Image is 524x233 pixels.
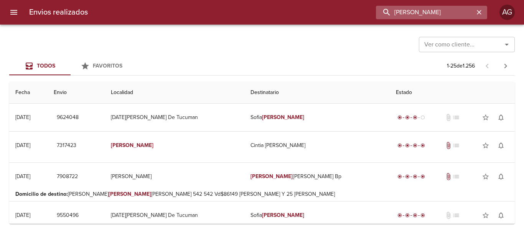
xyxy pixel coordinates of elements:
em: [PERSON_NAME] [109,191,151,197]
span: Todos [37,63,55,69]
span: star_border [482,212,489,219]
span: star_border [482,142,489,149]
h6: Envios realizados [29,6,88,18]
div: [DATE] [15,114,30,121]
div: Abrir información de usuario [499,5,515,20]
span: Pagina siguiente [496,57,515,75]
span: Tiene documentos adjuntos [445,142,452,149]
span: radio_button_checked [413,174,417,179]
button: menu [5,3,23,21]
span: No tiene documentos adjuntos [445,114,452,121]
button: Activar notificaciones [493,110,509,125]
th: Localidad [105,82,244,104]
div: [DATE] [15,212,30,218]
button: Activar notificaciones [493,169,509,184]
button: Agregar a favoritos [478,169,493,184]
span: radio_button_checked [420,213,425,218]
span: No tiene pedido asociado [452,212,460,219]
p: 1 - 25 de 1.256 [447,62,475,70]
span: radio_button_checked [405,213,410,218]
th: Destinatario [244,82,390,104]
em: [PERSON_NAME] [250,173,293,180]
span: No tiene documentos adjuntos [445,212,452,219]
div: AG [499,5,515,20]
span: notifications_none [497,173,505,180]
div: Entregado [396,173,427,180]
em: [PERSON_NAME] [262,212,305,218]
span: radio_button_checked [397,115,402,120]
button: 7908722 [54,170,81,184]
td: [PERSON_NAME] Bp [244,163,390,190]
span: notifications_none [497,114,505,121]
span: 7317423 [57,141,76,150]
th: Estado [390,82,515,104]
button: 7317423 [54,139,79,153]
span: radio_button_unchecked [420,115,425,120]
span: star_border [482,173,489,180]
span: radio_button_checked [420,174,425,179]
button: 9550496 [54,208,82,223]
input: buscar [376,6,474,19]
span: star_border [482,114,489,121]
span: radio_button_checked [397,143,402,148]
th: Fecha [9,82,48,104]
div: Entregado [396,212,427,219]
span: notifications_none [497,142,505,149]
button: 9624048 [54,111,82,125]
div: Tabs Envios [9,57,132,75]
span: No tiene pedido asociado [452,114,460,121]
span: radio_button_checked [405,115,410,120]
span: No tiene pedido asociado [452,142,460,149]
button: Agregar a favoritos [478,138,493,153]
td: [PERSON_NAME] [105,163,244,190]
span: 9624048 [57,113,79,122]
span: radio_button_checked [405,143,410,148]
span: notifications_none [497,212,505,219]
div: [DATE] [15,142,30,149]
span: Pagina anterior [478,62,496,69]
button: Abrir [501,39,512,50]
span: radio_button_checked [397,213,402,218]
span: Tiene documentos adjuntos [445,173,452,180]
td: Sofia [244,202,390,229]
span: No tiene pedido asociado [452,173,460,180]
em: [PERSON_NAME] [111,142,153,149]
td: Sofia [244,104,390,131]
th: Envio [48,82,105,104]
span: radio_button_checked [413,213,417,218]
td: [DATE][PERSON_NAME] De Tucuman [105,202,244,229]
span: radio_button_checked [413,143,417,148]
span: radio_button_checked [405,174,410,179]
div: Entregado [396,142,427,149]
button: Activar notificaciones [493,208,509,223]
b: Domicilio de destino : [15,191,68,197]
button: Agregar a favoritos [478,110,493,125]
button: Agregar a favoritos [478,208,493,223]
span: Favoritos [93,63,122,69]
button: Activar notificaciones [493,138,509,153]
div: [DATE] [15,173,30,180]
span: radio_button_checked [397,174,402,179]
span: 9550496 [57,211,79,220]
td: [DATE][PERSON_NAME] De Tucuman [105,104,244,131]
td: Cintia [PERSON_NAME] [244,132,390,159]
span: 7908722 [57,172,78,182]
p: [PERSON_NAME] [PERSON_NAME] 542 542 Vd$86149 [PERSON_NAME] Y 25 [PERSON_NAME] [15,190,509,198]
span: radio_button_checked [413,115,417,120]
span: radio_button_checked [420,143,425,148]
em: [PERSON_NAME] [262,114,305,121]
